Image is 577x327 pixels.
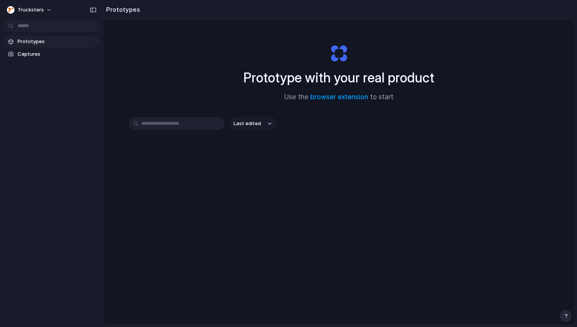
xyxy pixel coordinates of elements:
[4,36,99,47] a: Prototypes
[243,68,434,88] h1: Prototype with your real product
[18,6,44,14] span: Trucksters
[18,50,96,58] span: Captures
[310,93,368,101] a: browser extension
[103,5,140,14] h2: Prototypes
[4,48,99,60] a: Captures
[284,92,393,102] span: Use the to start
[229,117,276,130] button: Last edited
[18,38,96,45] span: Prototypes
[4,4,56,16] button: Trucksters
[234,120,261,127] span: Last edited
